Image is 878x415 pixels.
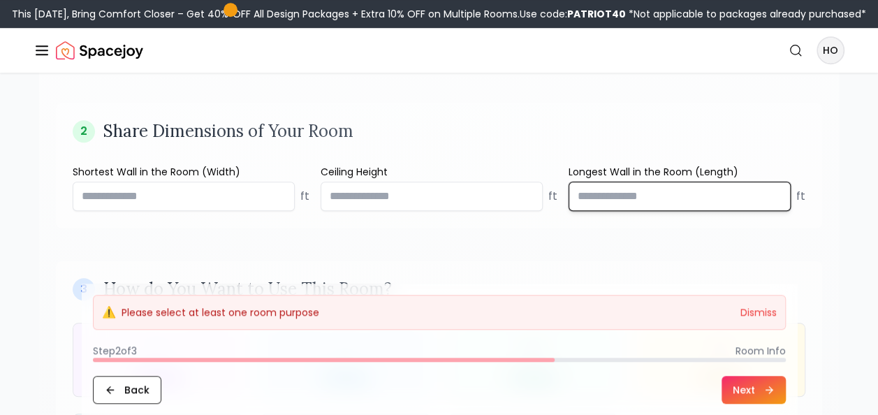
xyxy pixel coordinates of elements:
span: ft [796,188,805,205]
button: Dismiss [740,305,777,319]
button: Back [93,376,161,404]
label: Ceiling Height [321,165,557,179]
label: Shortest Wall in the Room (Width) [73,165,309,179]
span: Room Info [736,344,786,358]
div: 3 [73,278,95,300]
span: Use code: [520,7,626,21]
span: ⚠️ [102,304,116,321]
button: Sleeping [73,323,243,397]
span: HO [818,38,843,63]
a: Spacejoy [56,36,143,64]
div: 2 [73,120,95,143]
img: Spacejoy Logo [56,36,143,64]
h3: Share Dimensions of Your Room [103,120,353,143]
p: Please select at least one room purpose [122,305,319,319]
nav: Global [34,28,844,73]
span: *Not applicable to packages already purchased* [626,7,866,21]
div: This [DATE], Bring Comfort Closer – Get 40% OFF All Design Packages + Extra 10% OFF on Multiple R... [12,7,866,21]
h3: How do You Want to Use This Room? [103,278,392,300]
label: Longest Wall in the Room (Length) [569,165,805,179]
button: Next [722,376,786,404]
span: Step 2 of 3 [93,344,137,358]
button: HO [817,36,844,64]
b: PATRIOT40 [567,7,626,21]
span: ft [300,188,309,205]
span: ft [548,188,557,205]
